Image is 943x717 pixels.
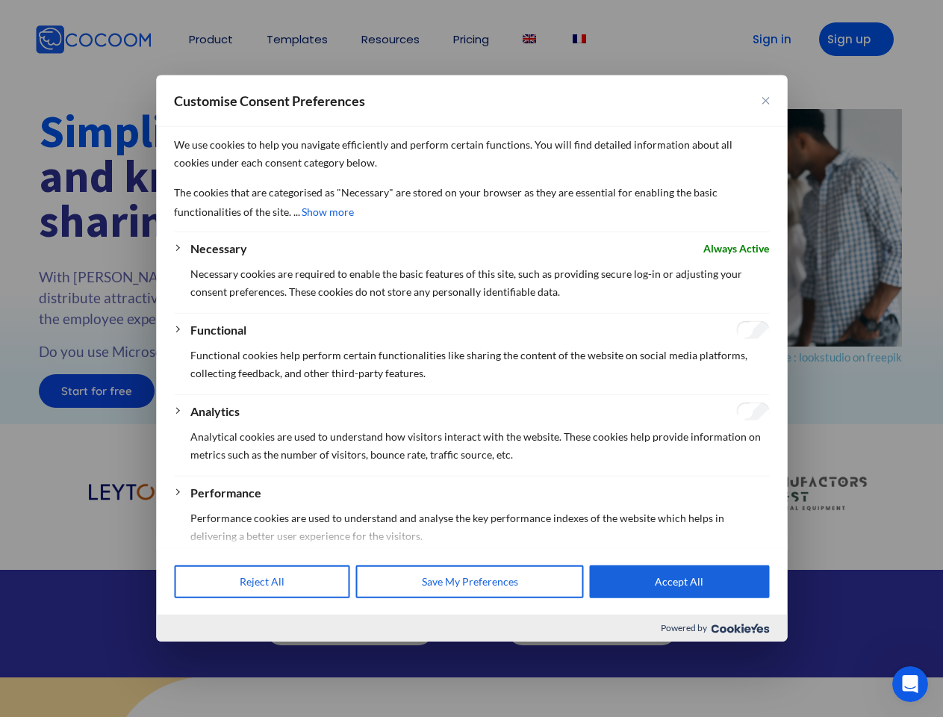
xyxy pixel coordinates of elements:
input: Enable Functional [736,321,769,339]
p: Performance cookies are used to understand and analyse the key performance indexes of the website... [190,509,769,545]
p: Necessary cookies are required to enable the basic features of this site, such as providing secur... [190,265,769,301]
button: Show more [300,202,355,223]
div: Powered by [156,615,787,642]
p: Functional cookies help perform certain functionalities like sharing the content of the website o... [190,347,769,382]
img: Cookieyes logo [711,624,769,633]
input: Enable Analytics [736,403,769,420]
button: Functional [190,321,246,339]
p: The cookies that are categorised as "Necessary" are stored on your browser as they are essential ... [174,184,769,223]
button: Performance [190,484,261,502]
button: Accept All [589,565,769,598]
button: Save My Preferences [356,565,584,598]
button: Analytics [190,403,240,420]
img: Close [762,97,769,105]
p: We use cookies to help you navigate efficiently and perform certain functions. You will find deta... [174,136,769,172]
span: Customise Consent Preferences [174,92,365,110]
iframe: Intercom live chat [892,666,928,702]
button: Necessary [190,240,247,258]
button: Reject All [174,565,350,598]
p: Analytical cookies are used to understand how visitors interact with the website. These cookies h... [190,428,769,464]
span: Always Active [703,240,769,258]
